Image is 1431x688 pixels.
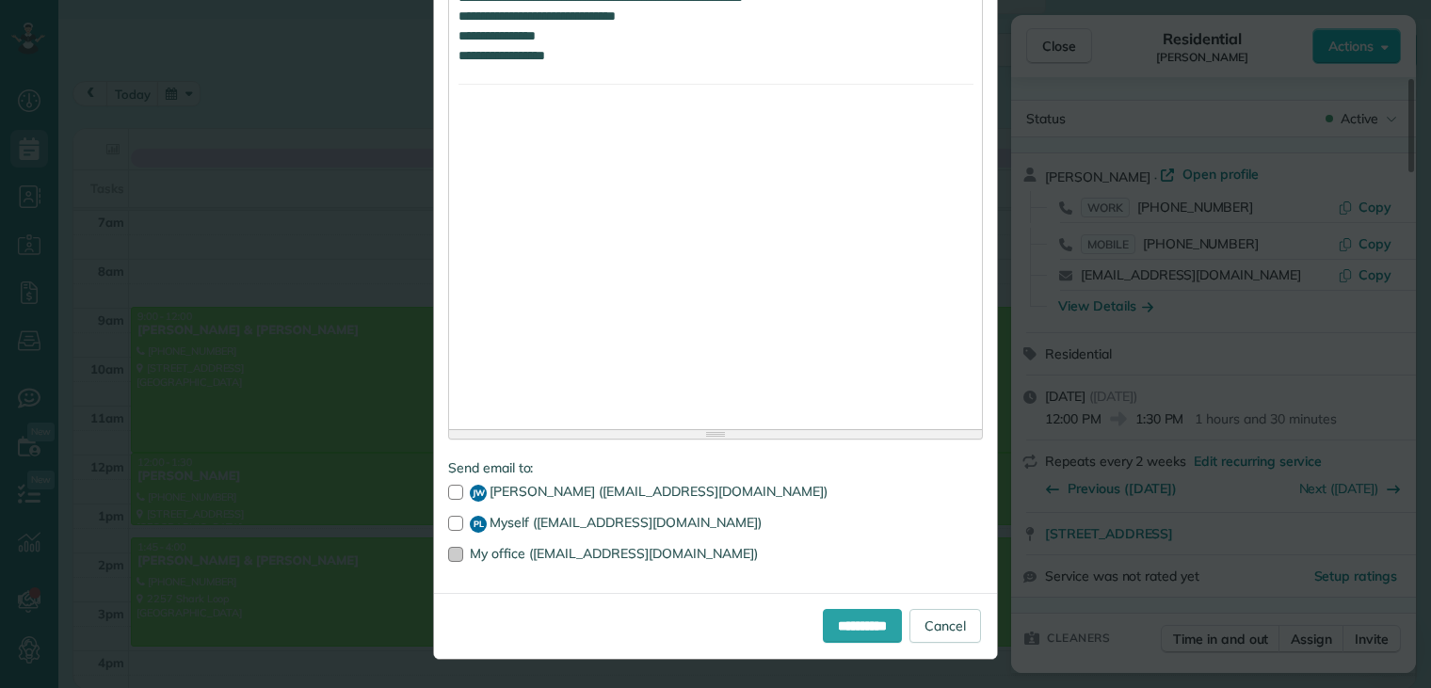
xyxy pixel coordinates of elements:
[448,458,983,477] label: Send email to:
[909,609,981,643] a: Cancel
[449,430,982,439] div: Resize
[448,485,983,502] label: [PERSON_NAME] ([EMAIL_ADDRESS][DOMAIN_NAME])
[470,485,487,502] span: JW
[470,516,487,533] span: PL
[448,516,983,533] label: Myself ([EMAIL_ADDRESS][DOMAIN_NAME])
[448,547,983,560] label: My office ([EMAIL_ADDRESS][DOMAIN_NAME])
